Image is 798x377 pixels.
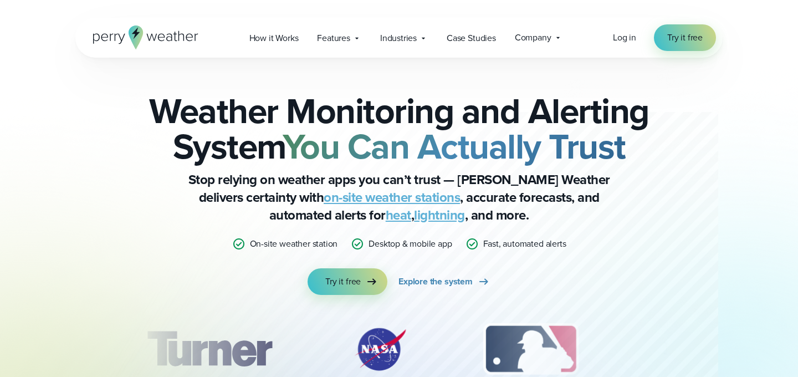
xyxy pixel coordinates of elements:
[240,27,308,49] a: How it Works
[131,322,288,377] div: 1 of 12
[341,322,419,377] div: 2 of 12
[386,205,411,225] a: heat
[131,322,288,377] img: Turner-Construction_1.svg
[654,24,716,51] a: Try it free
[667,31,703,44] span: Try it free
[283,120,626,172] strong: You Can Actually Trust
[613,31,636,44] a: Log in
[643,322,731,377] div: 4 of 12
[369,237,452,251] p: Desktop & mobile app
[398,275,473,288] span: Explore the system
[250,237,338,251] p: On-site weather station
[325,275,361,288] span: Try it free
[483,237,566,251] p: Fast, automated alerts
[472,322,589,377] img: MLB.svg
[380,32,417,45] span: Industries
[414,205,465,225] a: lightning
[249,32,299,45] span: How it Works
[341,322,419,377] img: NASA.svg
[447,32,496,45] span: Case Studies
[131,93,667,164] h2: Weather Monitoring and Alerting System
[177,171,621,224] p: Stop relying on weather apps you can’t trust — [PERSON_NAME] Weather delivers certainty with , ac...
[643,322,731,377] img: PGA.svg
[437,27,505,49] a: Case Studies
[308,268,387,295] a: Try it free
[324,187,460,207] a: on-site weather stations
[472,322,589,377] div: 3 of 12
[515,31,551,44] span: Company
[398,268,490,295] a: Explore the system
[317,32,350,45] span: Features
